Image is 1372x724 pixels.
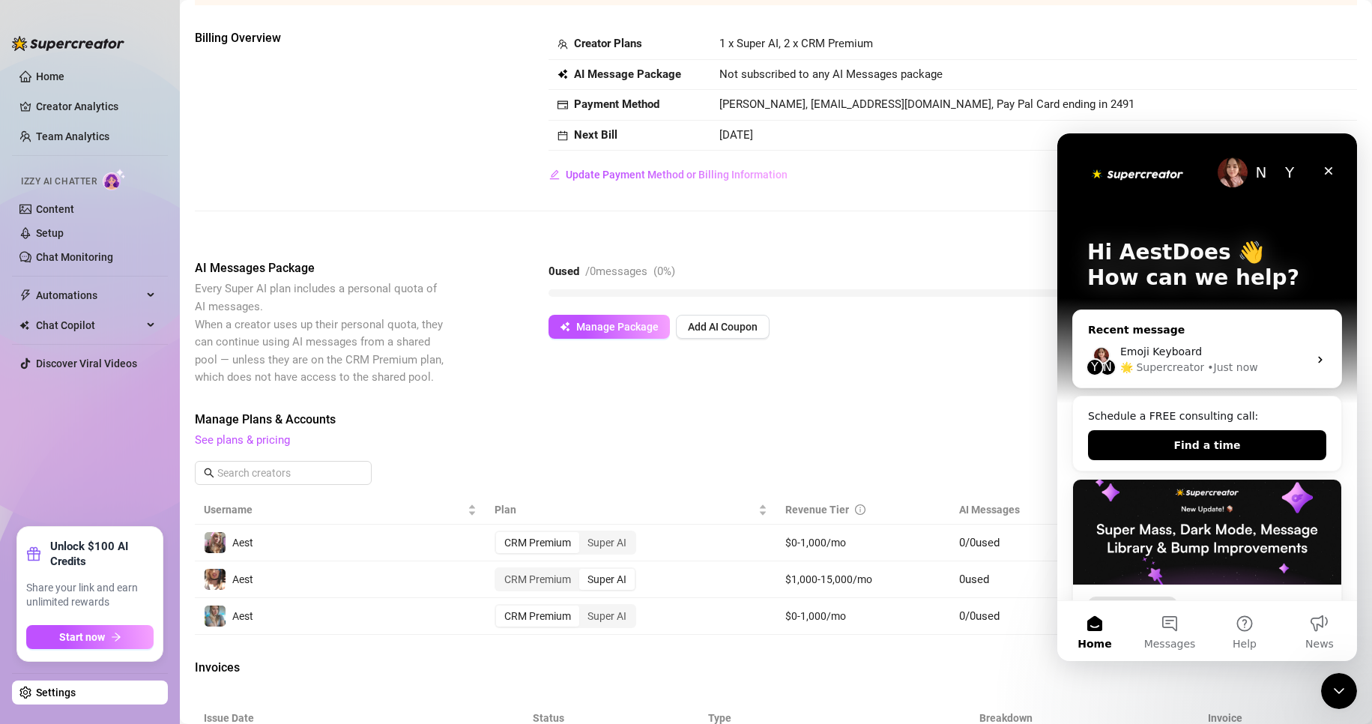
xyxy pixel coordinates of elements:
span: Izzy AI Chatter [21,175,97,189]
div: CRM Premium [496,606,579,627]
span: 0 used [959,573,989,586]
img: Chat Copilot [19,320,29,331]
div: Close [258,24,285,51]
input: Search creators [217,465,351,481]
span: [PERSON_NAME], [EMAIL_ADDRESS][DOMAIN_NAME], Pay Pal Card ending in 2491 [719,97,1134,111]
iframe: Intercom live chat [1057,133,1357,661]
button: Messages [75,468,150,528]
span: Billing Overview [195,29,447,47]
strong: Next Bill [574,128,617,142]
span: Messages [87,505,139,516]
button: Help [150,468,225,528]
span: Home [20,505,54,516]
div: CRM Premium [496,569,579,590]
th: AI Messages [950,495,1182,525]
img: Aest [205,606,226,627]
span: News [248,505,276,516]
span: 0 / 0 used [959,609,1000,623]
span: Aest [232,610,253,622]
span: Aest [232,573,253,585]
span: Manage Package [576,321,659,333]
img: Aest [205,532,226,553]
div: segmented control [495,604,636,628]
span: edit [549,169,560,180]
a: Discover Viral Videos [36,358,137,369]
button: Start nowarrow-right [26,625,154,649]
div: segmented control [495,531,636,555]
span: [DATE] [719,128,753,142]
span: Help [175,505,199,516]
span: Revenue Tier [785,504,849,516]
a: Creator Analytics [36,94,156,118]
div: Super AI [579,532,635,553]
td: $1,000-15,000/mo [776,561,951,598]
span: team [557,39,568,49]
td: $0-1,000/mo [776,525,951,561]
td: $0-1,000/mo [776,598,951,635]
span: info-circle [855,504,865,515]
button: News [225,468,300,528]
img: Super Mass, Dark Mode, Message Library & Bump Improvements [16,346,284,451]
button: Update Payment Method or Billing Information [549,163,788,187]
span: search [204,468,214,478]
th: Username [195,495,486,525]
span: Automations [36,283,142,307]
img: logo-BBDzfeDw.svg [12,36,124,51]
img: AI Chatter [103,169,126,190]
span: ( 0 %) [653,265,675,278]
span: Not subscribed to any AI Messages package [719,66,943,84]
a: Home [36,70,64,82]
span: Start now [59,631,105,643]
span: Aest [232,537,253,549]
a: Content [36,203,74,215]
a: Setup [36,227,64,239]
span: Invoices [195,659,447,677]
span: Manage Plans & Accounts [195,411,1155,429]
div: Super AI [579,569,635,590]
span: thunderbolt [19,289,31,301]
div: Feature update [31,463,120,480]
div: segmented control [495,567,636,591]
strong: AI Message Package [574,67,681,81]
th: Plan [486,495,776,525]
span: arrow-right [111,632,121,642]
span: Chat Copilot [36,313,142,337]
iframe: Intercom live chat [1321,673,1357,709]
a: Settings [36,687,76,699]
div: Super Mass, Dark Mode, Message Library & Bump ImprovementsFeature update [15,346,285,552]
a: Chat Monitoring [36,251,113,263]
span: Share your link and earn unlimited rewards [26,581,154,610]
span: Add AI Coupon [688,321,758,333]
span: 0 / 0 used [959,536,1000,549]
span: / 0 messages [585,265,647,278]
div: CRM Premium [496,532,579,553]
span: calendar [557,130,568,141]
span: Update Payment Method or Billing Information [566,169,788,181]
span: 1 x Super AI, 2 x CRM Premium [719,37,873,50]
span: credit-card [557,100,568,110]
strong: Unlock $100 AI Credits [50,539,154,569]
span: Username [204,501,465,518]
span: Plan [495,501,755,518]
button: Manage Package [549,315,670,339]
div: Super AI [579,606,635,627]
span: Every Super AI plan includes a personal quota of AI messages. When a creator uses up their person... [195,282,444,384]
span: gift [26,546,41,561]
button: Add AI Coupon [676,315,770,339]
strong: Creator Plans [574,37,642,50]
